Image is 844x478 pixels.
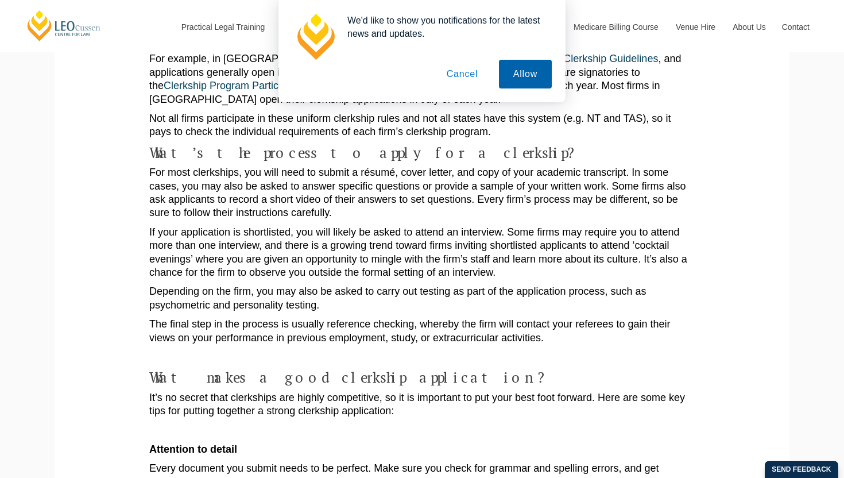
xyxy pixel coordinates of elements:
p: For most clerkships, you will need to submit a résumé, cover letter, and copy of your academic tr... [149,166,695,220]
h4: What’s the process to apply for a clerkship? [149,145,695,161]
p: It’s no secret that clerkships are highly competitive, so it is important to put your best foot f... [149,391,695,418]
p: Not all firms participate in these uniform clerkship rules and not all states have this system (e... [149,112,695,139]
p: Depending on the firm, you may also be asked to carry out testing as part of the application proc... [149,285,695,312]
img: notification icon [292,14,338,60]
p: The final step in the process is usually reference checking, whereby the firm will contact your r... [149,318,695,345]
button: Allow [499,60,552,88]
h4: What makes a good clerkship application? [149,369,695,386]
strong: Attention to detail [149,444,237,455]
div: We'd like to show you notifications for the latest news and updates. [338,14,552,40]
p: If your application is shortlisted, you will likely be asked to attend an interview. Some firms m... [149,226,695,280]
button: Cancel [432,60,493,88]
